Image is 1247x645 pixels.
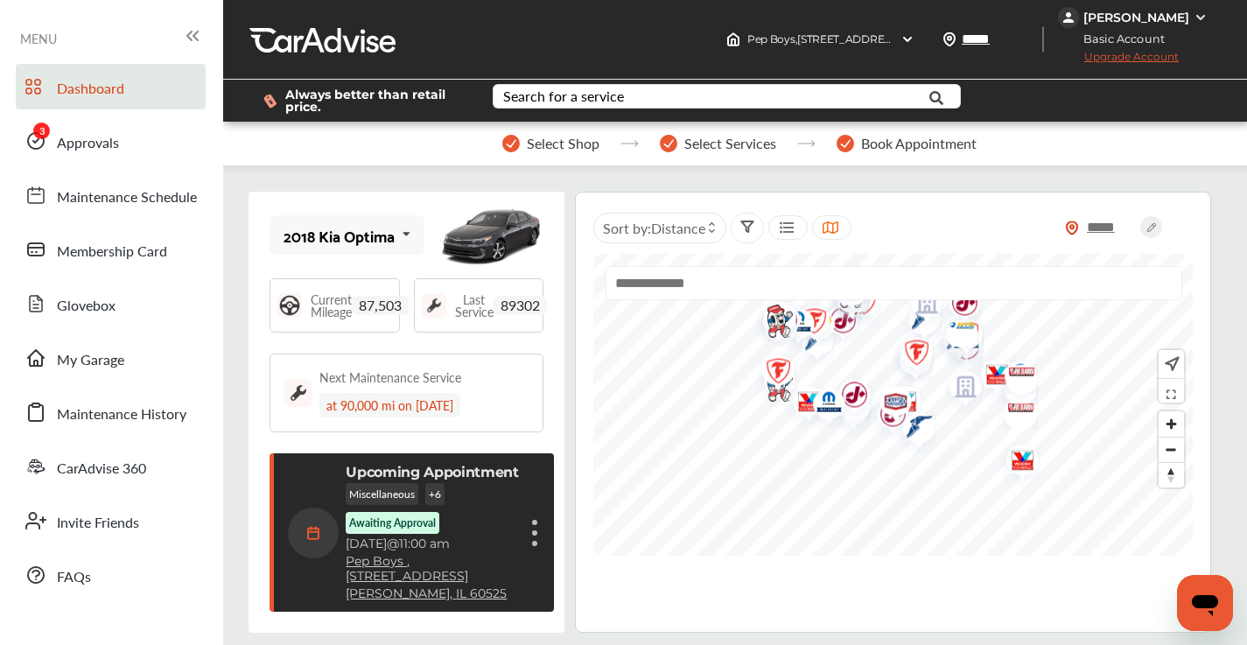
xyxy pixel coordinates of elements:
span: Select Shop [527,136,599,151]
span: 11:00 am [399,536,450,551]
span: Current Mileage [311,293,352,318]
span: MENU [20,32,57,46]
div: Map marker [769,299,813,349]
div: Map marker [992,355,1036,394]
p: Miscellaneous [346,483,418,505]
span: Book Appointment [861,136,977,151]
img: stepper-arrow.e24c07c6.svg [620,140,639,147]
span: 87,503 [352,296,409,315]
div: Map marker [789,300,833,346]
img: logo-discount-tire.png [991,366,1038,403]
img: header-divider.bc55588e.svg [1042,26,1044,53]
img: logo-belletire.png [751,356,797,419]
img: logo-valvoline.png [993,436,1040,491]
div: Map marker [991,391,1035,430]
img: mobile_12179_st0640_046.jpg [438,196,543,275]
img: WGsFRI8htEPBVLJbROoPRyZpYNWhNONpIPPETTm6eUC0GeLEiAAAAAElFTkSuQmCC [1194,11,1208,25]
img: calendar-icon.35d1de04.svg [288,508,339,558]
span: My Garage [57,349,124,372]
img: logo-tire-barn.png [992,355,1039,394]
span: Always better than retail price. [285,88,465,113]
img: logo-mopar.png [800,380,846,430]
div: Map marker [993,436,1037,491]
a: My Garage [16,335,206,381]
img: dollor_label_vector.a70140d1.svg [263,94,277,109]
span: Glovebox [57,295,116,318]
img: logo-firestone.png [749,347,795,402]
div: Map marker [937,310,981,365]
div: Map marker [968,350,1012,405]
img: stepper-checkmark.b5569197.svg [502,135,520,152]
div: at 90,000 mi on [DATE] [319,393,460,417]
a: Invite Friends [16,498,206,543]
a: Membership Card [16,227,206,272]
span: Pep Boys , [STREET_ADDRESS] [PERSON_NAME] , IL 60525 [747,32,1033,46]
span: @ [387,536,399,551]
button: Reset bearing to north [1159,462,1184,487]
img: empty_shop_logo.394c5474.svg [936,362,983,417]
div: Next Maintenance Service [319,368,461,386]
img: logo-firestone.png [828,377,874,432]
div: Map marker [930,315,974,367]
img: logo-goodyear.png [890,403,936,455]
div: Map marker [890,403,934,455]
canvas: Map [593,254,1202,556]
button: Zoom in [1159,411,1184,437]
a: Maintenance Schedule [16,172,206,218]
span: Approvals [57,132,119,155]
div: Map marker [866,377,910,432]
div: Map marker [800,380,844,430]
img: Midas+Logo_RGB.png [886,336,933,382]
a: [PERSON_NAME], IL 60525 [346,586,507,601]
img: logo-valvoline.png [780,377,826,432]
a: Maintenance History [16,389,206,435]
div: Map marker [887,328,931,383]
div: Map marker [755,296,799,351]
img: logo-goodyear.png [895,295,942,347]
img: logo-goodyear.png [930,315,977,367]
span: CarAdvise 360 [57,458,146,480]
span: [DATE] [346,536,387,551]
span: Distance [651,218,705,238]
div: Map marker [936,362,980,417]
span: Maintenance History [57,403,186,426]
div: Map marker [749,347,793,402]
img: jVpblrzwTbfkPYzPPzSLxeg0AAAAASUVORK5CYII= [1058,7,1079,28]
img: logo-firestone.png [887,328,934,383]
img: Midas+Logo_RGB.png [789,300,836,346]
img: logo-tire-barn.png [991,391,1038,430]
div: Map marker [750,298,794,353]
span: Maintenance Schedule [57,186,197,209]
span: Zoom out [1159,438,1184,462]
img: stepper-checkmark.b5569197.svg [660,135,677,152]
img: logo-valvoline.png [968,350,1014,405]
img: logo-belletire.png [751,292,797,355]
div: Map marker [895,295,939,347]
div: Map marker [825,370,869,425]
img: header-home-logo.8d720a4f.svg [726,32,740,46]
span: Invite Friends [57,512,139,535]
span: Basic Account [1060,30,1178,48]
img: stepper-arrow.e24c07c6.svg [797,140,816,147]
span: Upgrade Account [1058,50,1179,72]
img: maintenance_logo [422,293,446,318]
div: Map marker [780,377,823,432]
span: Last Service [455,293,494,318]
img: header-down-arrow.9dd2ce7d.svg [900,32,914,46]
div: 2018 Kia Optima [284,227,395,244]
a: Glovebox [16,281,206,326]
a: Pep Boys ,[STREET_ADDRESS] [346,554,519,584]
div: Search for a service [503,89,624,103]
p: Upcoming Appointment [346,464,519,480]
span: FAQs [57,566,91,589]
img: recenter.ce011a49.svg [1161,354,1180,374]
span: 89302 [494,296,547,315]
a: Approvals [16,118,206,164]
img: logo-discount-tire.png [752,304,798,341]
img: location_vector_orange.38f05af8.svg [1065,221,1079,235]
span: Dashboard [57,78,124,101]
div: Map marker [751,292,795,355]
a: FAQs [16,552,206,598]
div: Map marker [886,336,930,382]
